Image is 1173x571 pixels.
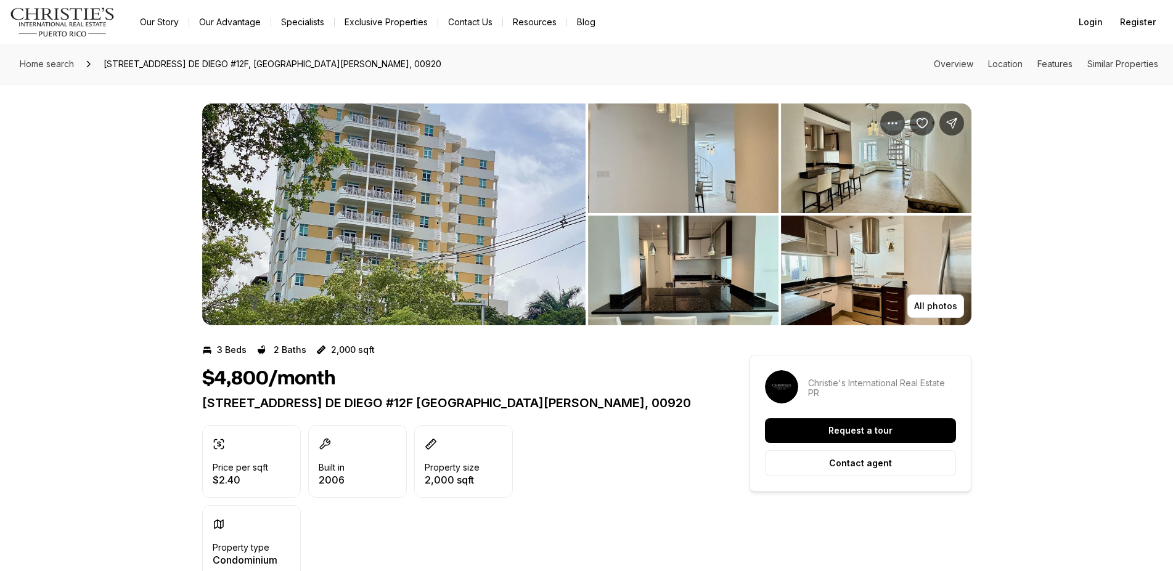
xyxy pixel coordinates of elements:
a: Home search [15,54,79,74]
span: Home search [20,59,74,69]
li: 1 of 8 [202,103,586,325]
button: Contact agent [765,450,956,476]
p: Property size [425,463,480,472]
button: Contact Us [438,14,502,31]
a: Exclusive Properties [335,14,438,31]
a: Skip to: Location [988,59,1023,69]
p: 2,000 sqft [331,345,375,355]
div: Listing Photos [202,103,971,325]
p: Price per sqft [213,463,268,472]
button: Register [1113,10,1163,34]
button: All photos [907,294,964,318]
span: Login [1079,17,1103,27]
p: $2.40 [213,475,268,485]
p: Built in [319,463,345,472]
button: Save Property: 310 AV. DE DIEGO #12F [910,111,934,136]
a: Specialists [271,14,334,31]
img: logo [10,7,115,37]
p: Request a tour [828,426,893,435]
p: Property type [213,543,269,553]
a: Skip to: Features [1037,59,1073,69]
p: 2006 [319,475,345,485]
button: Share Property: 310 AV. DE DIEGO #12F [939,111,964,136]
p: All photos [914,301,957,311]
nav: Page section menu [934,59,1158,69]
p: 2 Baths [274,345,306,355]
p: [STREET_ADDRESS] DE DIEGO #12F [GEOGRAPHIC_DATA][PERSON_NAME], 00920 [202,395,705,410]
p: Christie's International Real Estate PR [808,378,956,398]
a: Blog [567,14,605,31]
button: Property options [880,111,905,136]
p: 2,000 sqft [425,475,480,485]
button: View image gallery [202,103,586,325]
p: Condominium [213,555,277,565]
span: [STREET_ADDRESS] DE DIEGO #12F, [GEOGRAPHIC_DATA][PERSON_NAME], 00920 [99,54,446,74]
span: Register [1120,17,1156,27]
a: Resources [503,14,566,31]
li: 2 of 8 [588,103,971,325]
button: View image gallery [781,103,971,213]
button: View image gallery [588,103,779,213]
button: Login [1071,10,1110,34]
p: Contact agent [829,458,892,468]
button: View image gallery [781,216,971,325]
button: Request a tour [765,418,956,443]
button: View image gallery [588,216,779,325]
a: Our Story [130,14,189,31]
h1: $4,800/month [202,367,335,391]
p: 3 Beds [217,345,247,355]
a: Skip to: Similar Properties [1087,59,1158,69]
a: Skip to: Overview [934,59,973,69]
a: Our Advantage [189,14,271,31]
